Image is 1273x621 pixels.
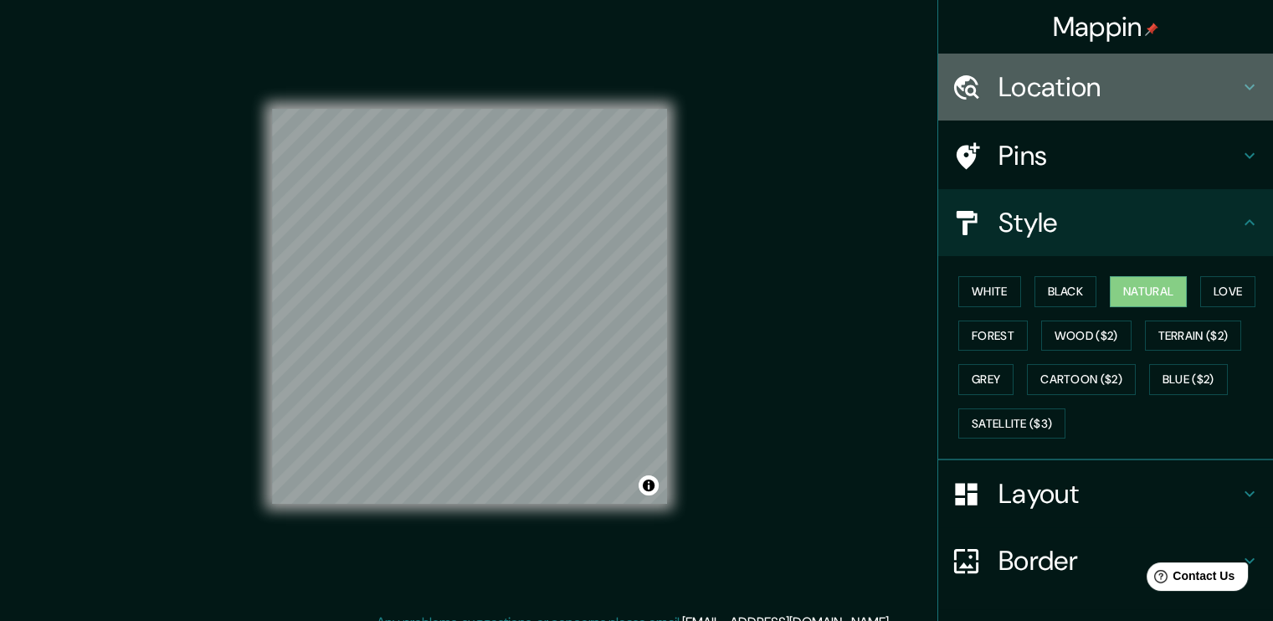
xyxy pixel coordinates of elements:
button: Wood ($2) [1041,321,1132,352]
button: Natural [1110,276,1187,307]
h4: Style [998,206,1240,239]
button: Blue ($2) [1149,364,1228,395]
img: pin-icon.png [1145,23,1158,36]
h4: Layout [998,477,1240,511]
iframe: Help widget launcher [1124,556,1255,603]
div: Border [938,527,1273,594]
button: Toggle attribution [639,475,659,495]
div: Location [938,54,1273,121]
button: Love [1200,276,1255,307]
h4: Mappin [1053,10,1159,44]
div: Layout [938,460,1273,527]
button: Terrain ($2) [1145,321,1242,352]
button: White [958,276,1021,307]
button: Forest [958,321,1028,352]
canvas: Map [272,109,667,504]
button: Satellite ($3) [958,408,1065,439]
h4: Location [998,70,1240,104]
div: Pins [938,122,1273,189]
button: Black [1034,276,1097,307]
h4: Pins [998,139,1240,172]
h4: Border [998,544,1240,577]
button: Grey [958,364,1014,395]
div: Style [938,189,1273,256]
button: Cartoon ($2) [1027,364,1136,395]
